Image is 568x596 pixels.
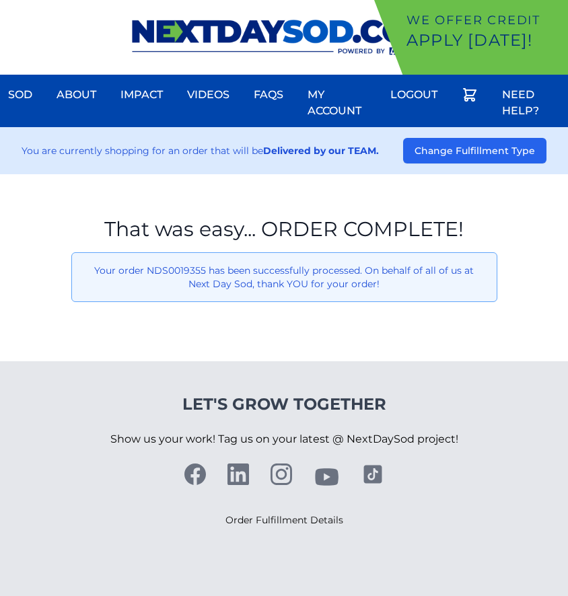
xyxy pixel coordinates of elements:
h4: Let's Grow Together [110,394,458,415]
p: Your order NDS0019355 has been successfully processed. On behalf of all of us at Next Day Sod, th... [83,264,486,291]
h1: That was easy... ORDER COMPLETE! [71,217,497,241]
a: FAQs [246,79,291,111]
button: Change Fulfillment Type [403,138,546,163]
p: Show us your work! Tag us on your latest @ NextDaySod project! [110,415,458,463]
p: We offer Credit [406,11,563,30]
strong: Delivered by our TEAM. [263,145,379,157]
a: Videos [179,79,238,111]
a: About [48,79,104,111]
a: Impact [112,79,171,111]
a: Order Fulfillment Details [225,514,343,526]
a: My Account [299,79,374,127]
a: Logout [382,79,446,111]
p: Apply [DATE]! [406,30,563,51]
a: Need Help? [494,79,568,127]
